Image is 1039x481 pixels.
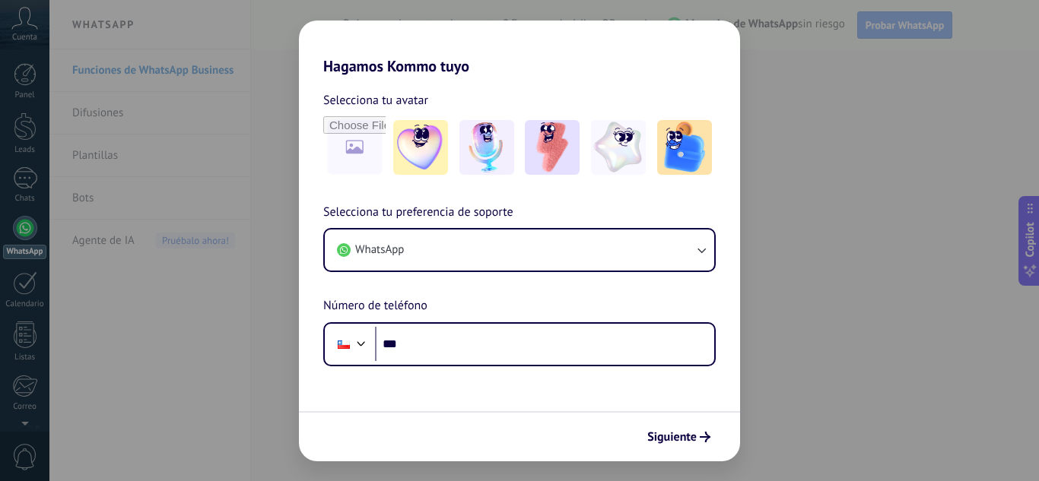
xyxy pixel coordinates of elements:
div: Chile: + 56 [329,328,358,360]
img: -3.jpeg [525,120,580,175]
img: -2.jpeg [459,120,514,175]
span: Selecciona tu avatar [323,90,428,110]
span: Siguiente [647,432,697,442]
span: Número de teléfono [323,296,427,316]
span: WhatsApp [355,242,404,258]
button: WhatsApp [325,229,714,271]
h2: Hagamos Kommo tuyo [299,21,740,75]
img: -5.jpeg [657,120,712,175]
button: Siguiente [640,424,717,450]
img: -4.jpeg [591,120,646,175]
img: -1.jpeg [393,120,448,175]
span: Selecciona tu preferencia de soporte [323,203,513,223]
